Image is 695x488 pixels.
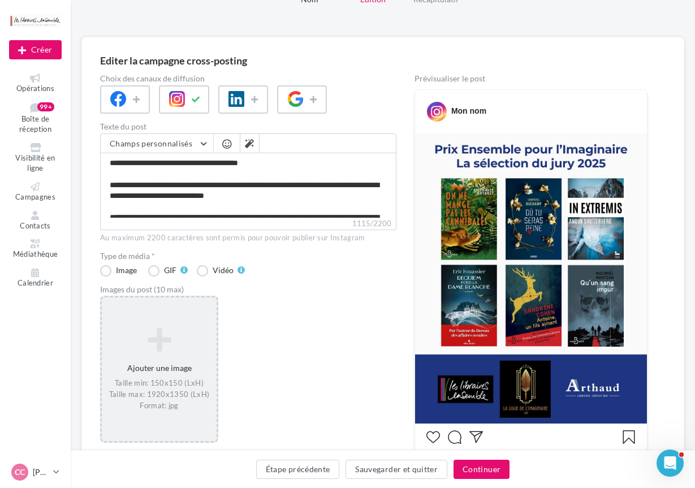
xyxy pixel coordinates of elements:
[9,71,62,96] a: Opérations
[13,249,58,258] span: Médiathèque
[16,84,54,93] span: Opérations
[100,252,396,260] label: Type de média *
[100,233,396,243] div: Au maximum 2200 caractères sont permis pour pouvoir publier sur Instagram
[18,278,53,287] span: Calendrier
[100,123,396,131] label: Texte du post
[100,218,396,230] label: 1115/2200
[426,430,440,444] svg: J’aime
[110,139,192,148] span: Champs personnalisés
[9,40,62,59] button: Créer
[100,75,396,83] label: Choix des canaux de diffusion
[469,430,483,444] svg: Partager la publication
[15,467,25,478] span: CC
[15,192,55,201] span: Campagnes
[9,100,62,136] a: Boîte de réception99+
[164,266,176,274] div: GIF
[100,286,396,293] div: Images du post (10 max)
[9,461,62,483] a: CC [PERSON_NAME]
[622,430,636,444] svg: Enregistrer
[9,209,62,233] a: Contacts
[454,460,510,479] button: Continuer
[213,266,234,274] div: Vidéo
[101,134,213,153] button: Champs personnalisés
[9,180,62,204] a: Campagnes
[448,430,461,444] svg: Commenter
[116,266,137,274] div: Image
[657,450,684,477] iframe: Intercom live chat
[346,460,447,479] button: Sauvegarder et quitter
[426,450,636,464] div: 1 J’aime
[9,40,62,59] div: Nouvelle campagne
[37,102,54,111] div: 99+
[451,105,486,116] div: Mon nom
[415,75,647,83] div: Prévisualiser le post
[19,114,51,134] span: Boîte de réception
[33,467,49,478] p: [PERSON_NAME]
[100,55,247,66] div: Editer la campagne cross-posting
[20,221,51,230] span: Contacts
[15,153,55,173] span: Visibilité en ligne
[256,460,340,479] button: Étape précédente
[9,141,62,175] a: Visibilité en ligne
[9,266,62,290] a: Calendrier
[9,237,62,261] a: Médiathèque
